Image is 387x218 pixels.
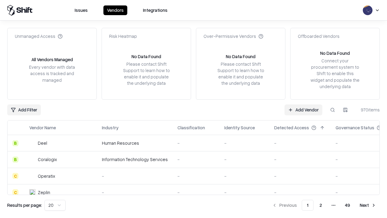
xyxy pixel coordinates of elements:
[274,140,326,146] div: -
[29,124,56,131] div: Vendor Name
[224,173,265,179] div: -
[320,50,350,56] div: No Data Found
[274,173,326,179] div: -
[177,189,215,196] div: -
[102,140,168,146] div: Human Resources
[121,61,171,87] div: Please contact Shift Support to learn how to enable it and populate the underlying data
[285,104,322,115] a: Add Vendor
[12,173,18,179] div: C
[203,33,263,39] div: Over-Permissive Vendors
[139,5,171,15] button: Integrations
[38,140,47,146] div: Deel
[274,156,326,163] div: -
[310,58,360,90] div: Connect your procurement system to Shift to enable this widget and populate the underlying data
[7,104,41,115] button: Add Filter
[29,157,35,163] img: Coralogix
[102,124,119,131] div: Industry
[298,33,340,39] div: Offboarded Vendors
[302,200,314,211] button: 1
[38,156,57,163] div: Coralogix
[177,140,215,146] div: -
[27,64,77,83] div: Every vendor with data access is tracked and managed
[103,5,127,15] button: Vendors
[274,124,309,131] div: Detected Access
[71,5,91,15] button: Issues
[177,124,205,131] div: Classification
[38,189,50,196] div: Zeplin
[109,33,137,39] div: Risk Heatmap
[29,189,35,195] img: Zeplin
[268,200,380,211] nav: pagination
[29,173,35,179] img: Operatix
[224,156,265,163] div: -
[340,200,355,211] button: 49
[224,140,265,146] div: -
[102,189,168,196] div: -
[356,200,380,211] button: Next
[38,173,55,179] div: Operatix
[226,53,255,60] div: No Data Found
[274,189,326,196] div: -
[102,156,168,163] div: Information Technology Services
[336,124,374,131] div: Governance Status
[12,157,18,163] div: B
[177,173,215,179] div: -
[12,189,18,195] div: C
[29,140,35,146] img: Deel
[177,156,215,163] div: -
[12,140,18,146] div: B
[7,202,42,208] p: Results per page:
[224,189,265,196] div: -
[356,107,380,113] div: 970 items
[102,173,168,179] div: -
[315,200,327,211] button: 2
[132,53,161,60] div: No Data Found
[224,124,255,131] div: Identity Source
[15,33,63,39] div: Unmanaged Access
[31,56,73,63] div: All Vendors Managed
[216,61,266,87] div: Please contact Shift Support to learn how to enable it and populate the underlying data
